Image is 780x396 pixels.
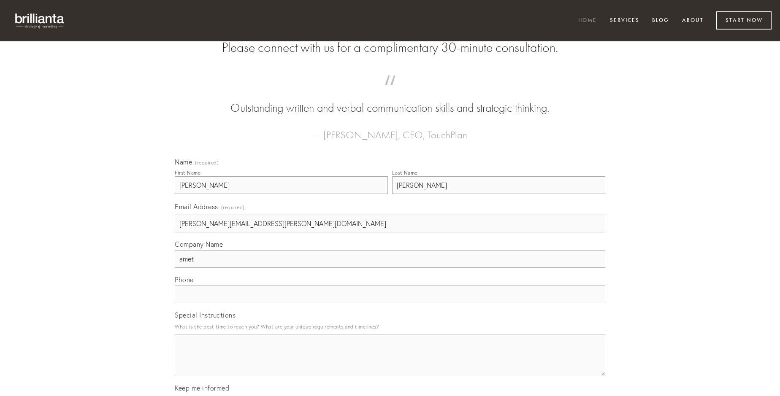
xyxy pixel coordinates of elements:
img: brillianta - research, strategy, marketing [8,8,72,33]
figcaption: — [PERSON_NAME], CEO, TouchPlan [188,116,592,143]
div: First Name [175,170,200,176]
span: (required) [221,202,245,213]
h2: Please connect with us for a complimentary 30-minute consultation. [175,40,605,56]
span: (required) [195,160,219,165]
a: Start Now [716,11,772,30]
a: Blog [647,14,674,28]
div: Last Name [392,170,417,176]
span: Name [175,158,192,166]
blockquote: Outstanding written and verbal communication skills and strategic thinking. [188,84,592,116]
span: Email Address [175,202,218,211]
a: Services [604,14,645,28]
span: “ [188,84,592,100]
a: About [677,14,709,28]
p: What is the best time to reach you? What are your unique requirements and timelines? [175,321,605,332]
span: Company Name [175,240,223,248]
span: Phone [175,275,194,284]
span: Keep me informed [175,384,229,392]
span: Special Instructions [175,311,236,319]
a: Home [573,14,602,28]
